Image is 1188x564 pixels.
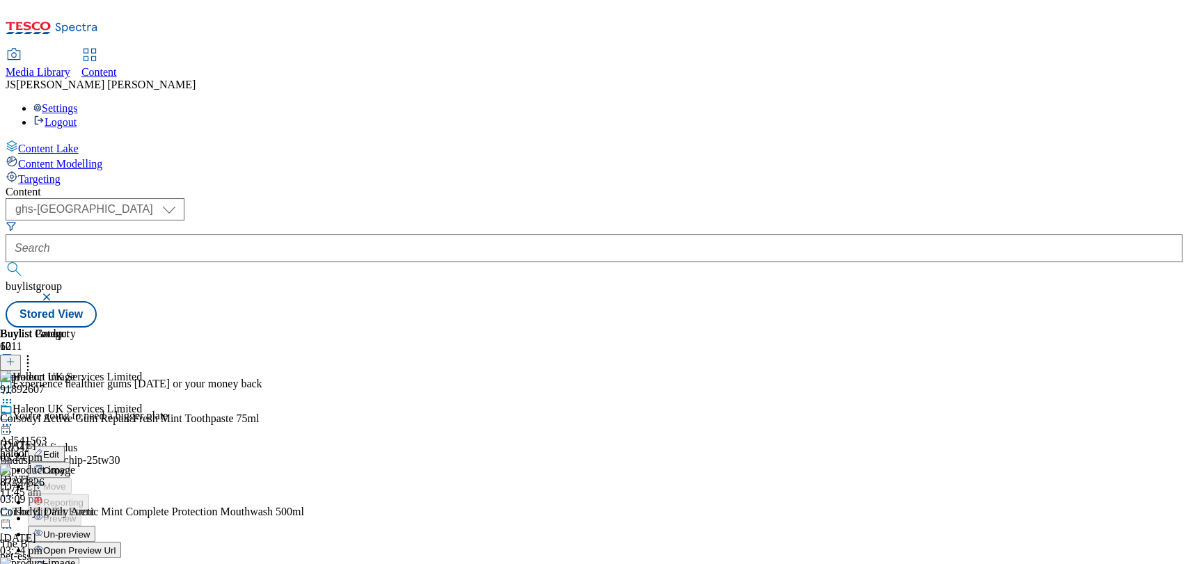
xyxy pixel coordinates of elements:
a: Targeting [6,170,1182,186]
span: Media Library [6,66,70,78]
a: Logout [33,116,77,128]
a: Content Lake [6,140,1182,155]
a: Content [81,49,117,79]
span: buylistgroup [6,280,62,292]
span: Targeting [18,173,61,185]
svg: Search Filters [6,220,17,232]
span: Content [81,66,117,78]
span: Content Modelling [18,158,102,170]
a: Content Modelling [6,155,1182,170]
span: JS [6,79,16,90]
span: Content Lake [18,143,79,154]
input: Search [6,234,1182,262]
span: [PERSON_NAME] [PERSON_NAME] [16,79,196,90]
a: Settings [33,102,78,114]
div: Content [6,186,1182,198]
a: Media Library [6,49,70,79]
button: Stored View [6,301,97,328]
